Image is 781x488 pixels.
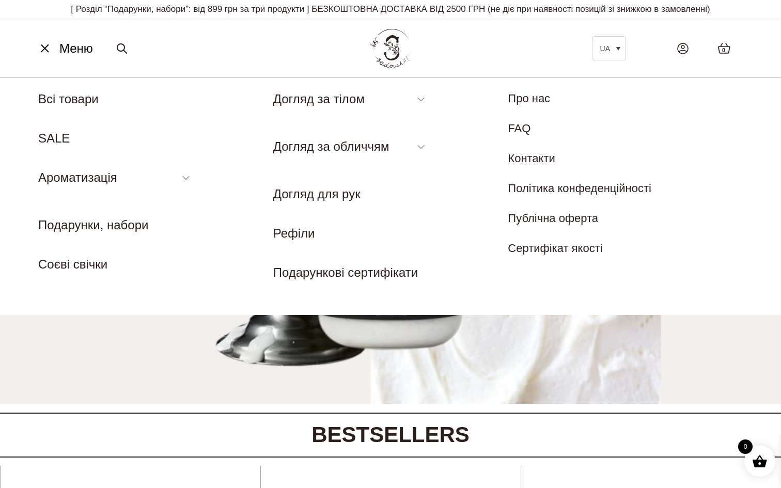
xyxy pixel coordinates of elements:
a: Сертифікат якості [508,242,602,255]
a: Рефіли [273,226,315,240]
a: Ароматизація [38,170,117,184]
a: Догляд для рук [273,187,361,201]
a: Публічна оферта [508,212,598,225]
a: UA [592,36,626,60]
a: Соєві свічки [38,257,107,271]
span: UA [600,44,610,53]
a: Догляд за тілом [273,92,365,106]
a: Подарунки, набори [38,218,148,232]
a: 0 [707,32,741,65]
a: FAQ [508,122,530,135]
a: Про нас [508,92,550,105]
span: 0 [722,46,725,55]
span: 0 [738,439,753,454]
a: Подарункові сертифікати [273,265,418,279]
span: Меню [59,39,93,58]
a: SALE [38,131,70,145]
a: Догляд за обличчям [273,139,389,153]
a: Всі товари [38,92,99,106]
button: Меню [34,39,96,58]
a: Контакти [508,152,555,165]
img: BY SADOVSKIY [370,29,411,68]
a: Політика конфеденційності [508,182,651,195]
